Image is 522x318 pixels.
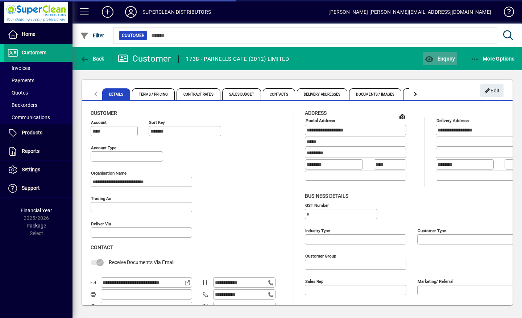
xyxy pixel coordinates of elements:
[7,114,50,120] span: Communications
[122,32,144,39] span: Customer
[22,31,35,37] span: Home
[305,193,348,199] span: Business details
[305,279,323,284] mat-label: Sales rep
[4,87,72,99] a: Quotes
[7,102,37,108] span: Backorders
[80,56,104,62] span: Back
[425,56,455,62] span: Enquiry
[91,145,116,150] mat-label: Account Type
[297,88,348,100] span: Delivery Addresses
[305,202,329,208] mat-label: GST Number
[4,74,72,87] a: Payments
[177,88,220,100] span: Contract Rates
[418,279,453,284] mat-label: Marketing/ Referral
[480,84,504,97] button: Edit
[349,88,401,100] span: Documents / Images
[305,110,327,116] span: Address
[471,56,515,62] span: More Options
[72,52,112,65] app-page-header-button: Back
[22,148,40,154] span: Reports
[22,185,40,191] span: Support
[22,167,40,172] span: Settings
[132,88,175,100] span: Terms / Pricing
[91,171,127,176] mat-label: Organisation name
[91,244,113,250] span: Contact
[7,65,30,71] span: Invoices
[78,52,106,65] button: Back
[22,130,42,135] span: Products
[149,120,165,125] mat-label: Sort key
[7,78,34,83] span: Payments
[91,221,111,226] mat-label: Deliver via
[498,1,513,25] a: Knowledge Base
[78,29,106,42] button: Filter
[469,52,517,65] button: More Options
[4,99,72,111] a: Backorders
[26,223,46,229] span: Package
[418,304,430,309] mat-label: Region
[80,33,104,38] span: Filter
[305,304,321,309] mat-label: Manager
[263,88,295,100] span: Contacts
[119,5,142,18] button: Profile
[403,88,444,100] span: Custom Fields
[142,6,211,18] div: SUPERCLEAN DISTRIBUTORS
[21,208,52,213] span: Financial Year
[484,85,500,97] span: Edit
[4,179,72,197] a: Support
[222,88,261,100] span: Sales Budget
[4,142,72,160] a: Reports
[7,90,28,96] span: Quotes
[118,53,171,64] div: Customer
[109,259,174,265] span: Receive Documents Via Email
[91,120,107,125] mat-label: Account
[4,161,72,179] a: Settings
[305,228,330,233] mat-label: Industry type
[186,53,289,65] div: 1738 - PARNELLS CAFE (2012) LIMITED
[22,50,46,55] span: Customers
[102,88,130,100] span: Details
[4,62,72,74] a: Invoices
[4,111,72,124] a: Communications
[4,25,72,43] a: Home
[91,196,111,201] mat-label: Trading as
[305,253,336,258] mat-label: Customer group
[4,124,72,142] a: Products
[418,228,446,233] mat-label: Customer type
[423,52,457,65] button: Enquiry
[328,6,491,18] div: [PERSON_NAME] [PERSON_NAME][EMAIL_ADDRESS][DOMAIN_NAME]
[96,5,119,18] button: Add
[91,110,117,116] span: Customer
[397,110,408,122] a: View on map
